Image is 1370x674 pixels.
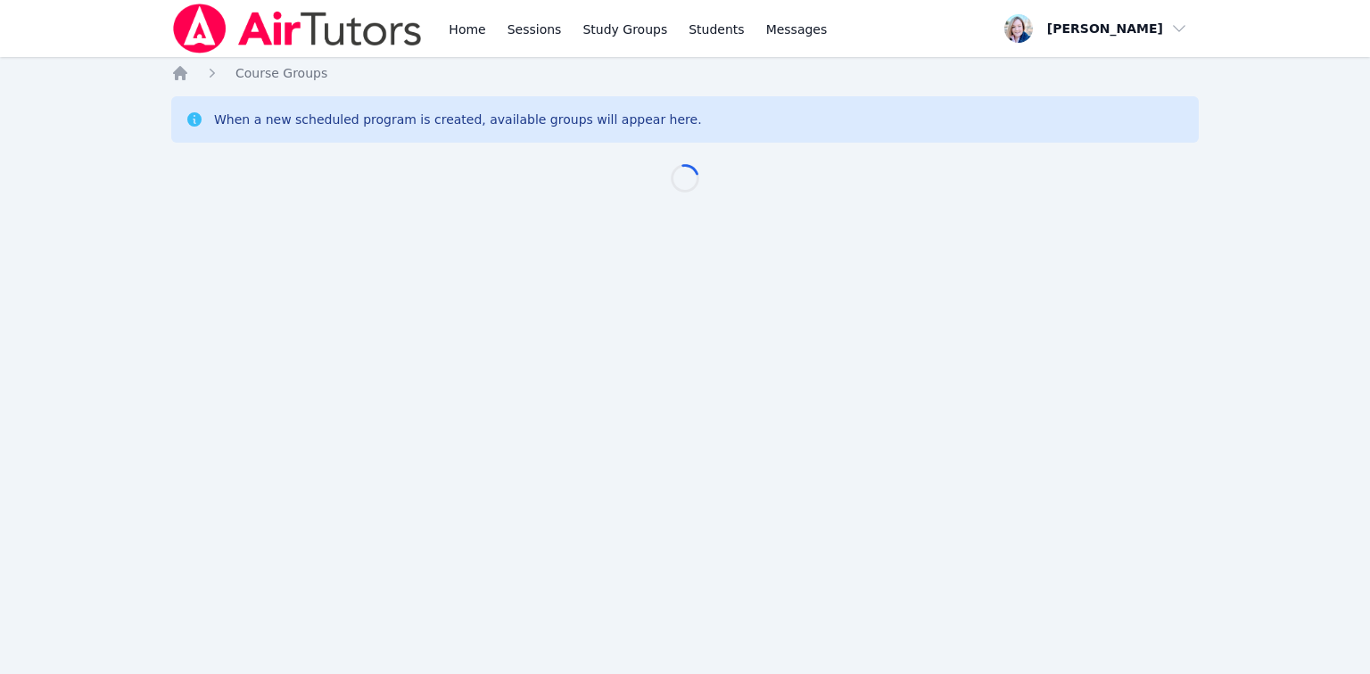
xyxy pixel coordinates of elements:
[235,66,327,80] span: Course Groups
[171,4,424,53] img: Air Tutors
[235,64,327,82] a: Course Groups
[214,111,702,128] div: When a new scheduled program is created, available groups will appear here.
[171,64,1199,82] nav: Breadcrumb
[766,21,828,38] span: Messages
